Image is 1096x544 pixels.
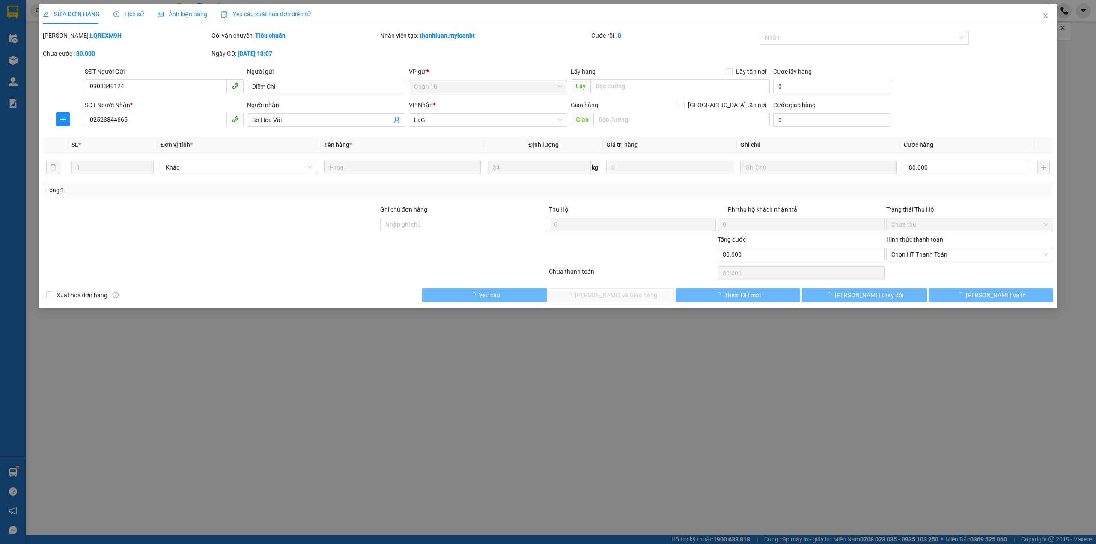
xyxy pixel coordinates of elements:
span: Lấy tận nơi [733,67,770,76]
span: phone [232,116,238,123]
span: Khác [166,161,312,174]
button: plus [56,112,70,126]
button: delete [46,161,60,174]
span: Thêm ĐH mới [724,290,761,300]
div: [PERSON_NAME]: [43,31,210,40]
span: Tổng cước [718,236,746,243]
div: SĐT Người Nhận [85,100,243,110]
span: Phí thu hộ khách nhận trả [724,205,801,214]
span: loading [715,292,724,298]
label: Cước giao hàng [773,102,816,108]
button: Close [1033,4,1057,28]
button: Thêm ĐH mới [676,288,801,302]
div: Nhân viên tạo: [380,31,590,40]
span: user-add [393,117,400,123]
div: SĐT Người Gửi [85,67,243,76]
b: Tiêu chuẩn [255,32,286,39]
b: 80.000 [76,50,95,57]
span: Tên hàng [324,141,352,148]
div: Người nhận [247,100,405,110]
div: Cước rồi : [591,31,758,40]
span: Chưa thu [891,218,1048,231]
span: Giá trị hàng [606,141,638,148]
span: Giao hàng [571,102,598,108]
button: Yêu cầu [422,288,547,302]
span: VP Nhận [409,102,433,108]
span: close [1042,12,1049,19]
div: Ngày GD: [211,49,378,58]
div: Chưa thanh toán [548,267,717,282]
button: [PERSON_NAME] và Giao hàng [549,288,674,302]
span: Xuất hóa đơn hàng [53,290,111,300]
span: clock-circle [113,11,119,17]
th: Ghi chú [737,137,900,153]
input: Ghi chú đơn hàng [380,218,547,231]
b: [DATE] 13:07 [238,50,272,57]
label: Hình thức thanh toán [886,236,943,243]
input: Ghi Chú [740,161,897,174]
div: Người gửi [247,67,405,76]
button: [PERSON_NAME] thay đổi [802,288,927,302]
span: picture [158,11,164,17]
span: Lấy [571,79,590,93]
img: icon [221,11,228,18]
input: 0 [606,161,733,174]
b: 0 [618,32,621,39]
span: Định lượng [528,141,559,148]
input: Cước giao hàng [773,113,891,127]
span: Ảnh kiện hàng [158,11,207,18]
div: Gói vận chuyển: [211,31,378,40]
span: Yêu cầu xuất hóa đơn điện tử [221,11,311,18]
input: Dọc đường [593,113,770,126]
span: Đơn vị tính [161,141,193,148]
span: loading [470,292,479,298]
span: [PERSON_NAME] và In [966,290,1026,300]
span: LaGi [414,114,562,126]
span: [GEOGRAPHIC_DATA] tận nơi [685,100,770,110]
span: Chọn HT Thanh Toán [891,248,1048,261]
span: edit [43,11,49,17]
button: plus [1037,161,1050,174]
label: Ghi chú đơn hàng [380,206,427,213]
div: Chưa cước : [43,49,210,58]
input: Cước lấy hàng [773,80,891,93]
button: [PERSON_NAME] và In [929,288,1054,302]
span: [PERSON_NAME] thay đổi [835,290,903,300]
span: plus [57,116,69,123]
span: Lấy hàng [571,68,596,75]
span: SL [71,141,78,148]
input: Dọc đường [590,79,770,93]
div: VP gửi [409,67,567,76]
span: SỬA ĐƠN HÀNG [43,11,100,18]
span: Lịch sử [113,11,144,18]
b: LQREXM9H [90,32,122,39]
span: Thu Hộ [549,206,569,213]
div: Tổng: 1 [46,185,423,195]
input: VD: Bàn, Ghế [324,161,481,174]
div: Trạng thái Thu Hộ [886,205,1053,214]
span: loading [956,292,966,298]
span: Quận 10 [414,80,562,93]
span: kg [591,161,599,174]
span: Giao [571,113,593,126]
label: Cước lấy hàng [773,68,812,75]
b: thanhluan.myloanbt [420,32,475,39]
span: Yêu cầu [479,290,500,300]
span: info-circle [113,292,119,298]
span: Cước hàng [904,141,933,148]
span: phone [232,82,238,89]
span: loading [825,292,835,298]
